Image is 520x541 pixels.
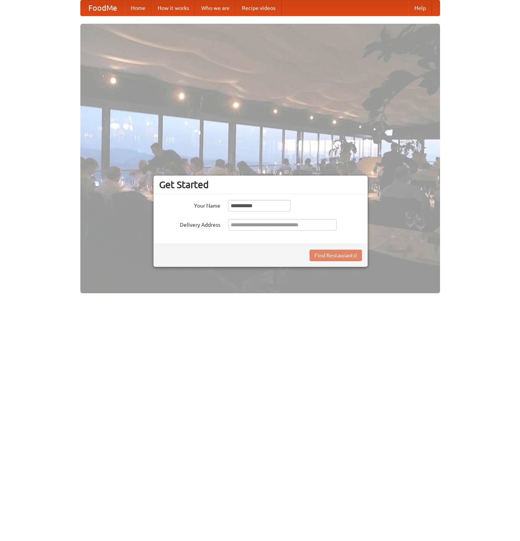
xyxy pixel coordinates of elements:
[195,0,236,16] a: Who we are
[408,0,432,16] a: Help
[159,219,220,229] label: Delivery Address
[81,0,125,16] a: FoodMe
[125,0,152,16] a: Home
[159,200,220,210] label: Your Name
[159,179,362,190] h3: Get Started
[310,250,362,261] button: Find Restaurants!
[236,0,282,16] a: Recipe videos
[152,0,195,16] a: How it works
